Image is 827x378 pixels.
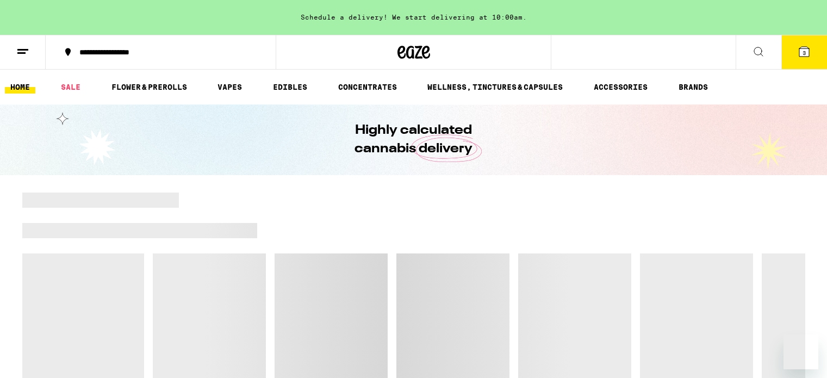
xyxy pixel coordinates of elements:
a: SALE [55,80,86,94]
button: 3 [781,35,827,69]
a: EDIBLES [268,80,313,94]
a: ACCESSORIES [588,80,653,94]
a: HOME [5,80,35,94]
a: CONCENTRATES [333,80,402,94]
a: VAPES [212,80,247,94]
h1: Highly calculated cannabis delivery [324,121,503,158]
a: BRANDS [673,80,713,94]
a: WELLNESS, TINCTURES & CAPSULES [422,80,568,94]
a: FLOWER & PREROLLS [106,80,192,94]
span: 3 [803,49,806,56]
iframe: Button to launch messaging window [784,334,818,369]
